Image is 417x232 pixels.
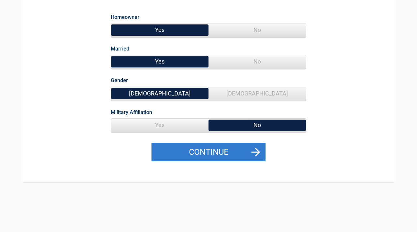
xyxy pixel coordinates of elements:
label: Married [111,44,129,53]
span: No [208,55,306,68]
label: Homeowner [111,13,139,22]
span: No [208,119,306,132]
span: No [208,23,306,36]
button: Continue [151,143,266,162]
label: Gender [111,76,128,85]
span: [DEMOGRAPHIC_DATA] [111,87,208,100]
span: Yes [111,55,208,68]
span: Yes [111,119,208,132]
span: Yes [111,23,208,36]
label: Military Affiliation [111,108,152,117]
span: [DEMOGRAPHIC_DATA] [208,87,306,100]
